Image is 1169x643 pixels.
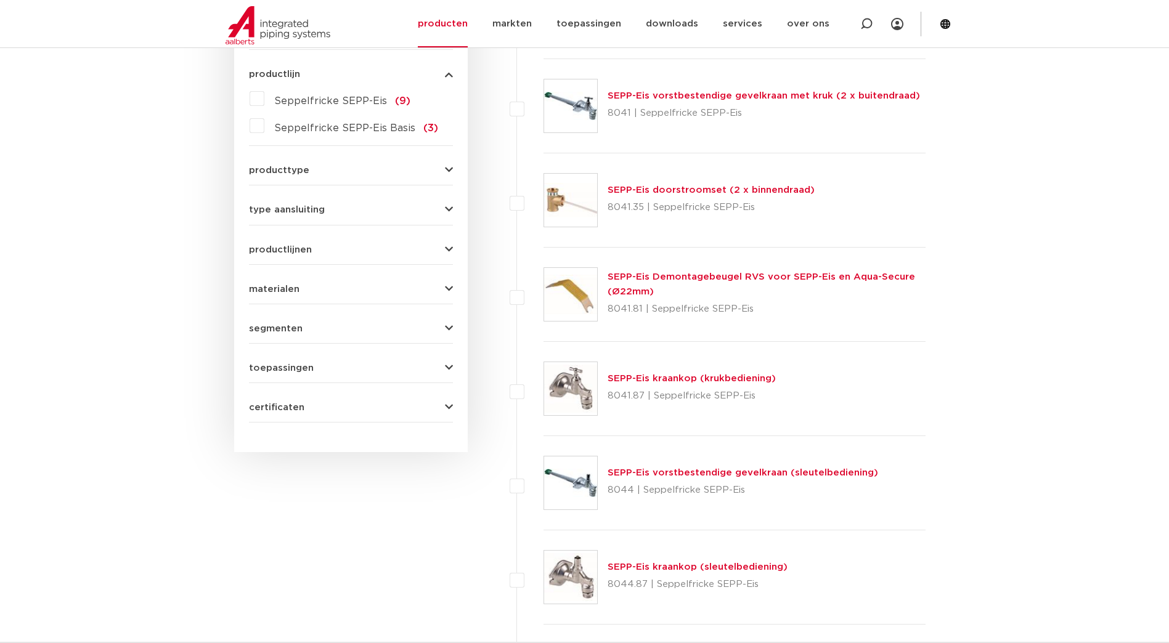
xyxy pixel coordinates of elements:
button: productlijnen [249,245,453,254]
img: Thumbnail for SEPP-Eis vorstbestendige gevelkraan met kruk (2 x buitendraad) [544,79,597,132]
p: 8041.87 | Seppelfricke SEPP-Eis [608,386,776,406]
p: 8041 | Seppelfricke SEPP-Eis [608,103,920,123]
span: toepassingen [249,363,314,373]
button: certificaten [249,403,453,412]
p: 8041.81 | Seppelfricke SEPP-Eis [608,299,926,319]
span: segmenten [249,324,303,333]
a: SEPP-Eis kraankop (krukbediening) [608,374,776,383]
span: productlijnen [249,245,312,254]
span: Seppelfricke SEPP-Eis [274,96,387,106]
button: toepassingen [249,363,453,373]
button: segmenten [249,324,453,333]
span: (9) [395,96,410,106]
span: type aansluiting [249,205,325,214]
span: (3) [423,123,438,133]
a: SEPP-Eis Demontagebeugel RVS voor SEPP-Eis en Aqua-Secure (Ø22mm) [608,272,915,296]
button: productlijn [249,70,453,79]
img: Thumbnail for SEPP-Eis vorstbestendige gevelkraan (sleutelbediening) [544,456,597,509]
a: SEPP-Eis vorstbestendige gevelkraan (sleutelbediening) [608,468,878,477]
p: 8044 | Seppelfricke SEPP-Eis [608,480,878,500]
img: Thumbnail for SEPP-Eis kraankop (krukbediening) [544,362,597,415]
span: certificaten [249,403,304,412]
img: Thumbnail for SEPP-Eis Demontagebeugel RVS voor SEPP-Eis en Aqua-Secure (Ø22mm) [544,268,597,321]
span: productlijn [249,70,300,79]
button: materialen [249,285,453,294]
p: 8044.87 | Seppelfricke SEPP-Eis [608,575,788,594]
p: 8041.35 | Seppelfricke SEPP-Eis [608,198,815,217]
a: SEPP-Eis kraankop (sleutelbediening) [608,562,788,572]
img: Thumbnail for SEPP-Eis kraankop (sleutelbediening) [544,551,597,604]
span: producttype [249,166,309,175]
a: SEPP-Eis vorstbestendige gevelkraan met kruk (2 x buitendraad) [608,91,920,100]
a: SEPP-Eis doorstroomset (2 x binnendraad) [608,185,815,195]
span: Seppelfricke SEPP-Eis Basis [274,123,415,133]
img: Thumbnail for SEPP-Eis doorstroomset (2 x binnendraad) [544,174,597,227]
span: materialen [249,285,299,294]
button: producttype [249,166,453,175]
button: type aansluiting [249,205,453,214]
